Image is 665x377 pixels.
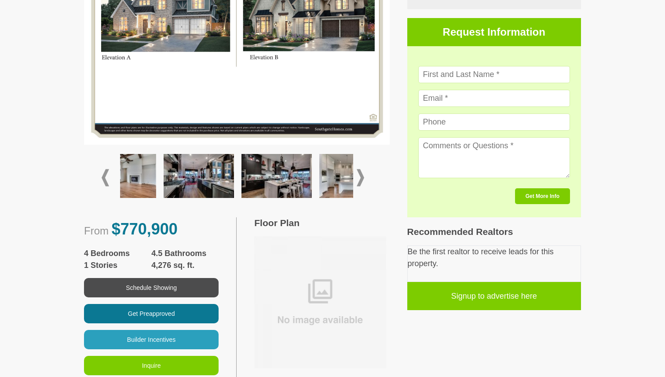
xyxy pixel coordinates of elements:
[84,248,151,260] span: 4 Bedrooms
[112,220,178,238] span: $770,900
[515,188,570,204] button: Get More Info
[407,282,581,310] a: Signup to advertise here
[418,113,570,131] input: Phone
[84,356,219,375] button: Inquire
[151,248,219,260] span: 4.5 Bathrooms
[407,226,581,237] h3: Recommended Realtors
[254,217,389,228] h3: Floor Plan
[418,90,570,107] input: Email *
[84,278,219,297] button: Schedule Showing
[407,18,581,46] h3: Request Information
[84,304,219,323] button: Get Preapproved
[151,260,219,271] span: 4,276 sq. ft.
[418,66,570,83] input: First and Last Name *
[84,260,151,271] span: 1 Stories
[84,225,109,237] span: From
[408,246,581,270] p: Be the first realtor to receive leads for this property.
[84,330,219,349] button: Builder Incentives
